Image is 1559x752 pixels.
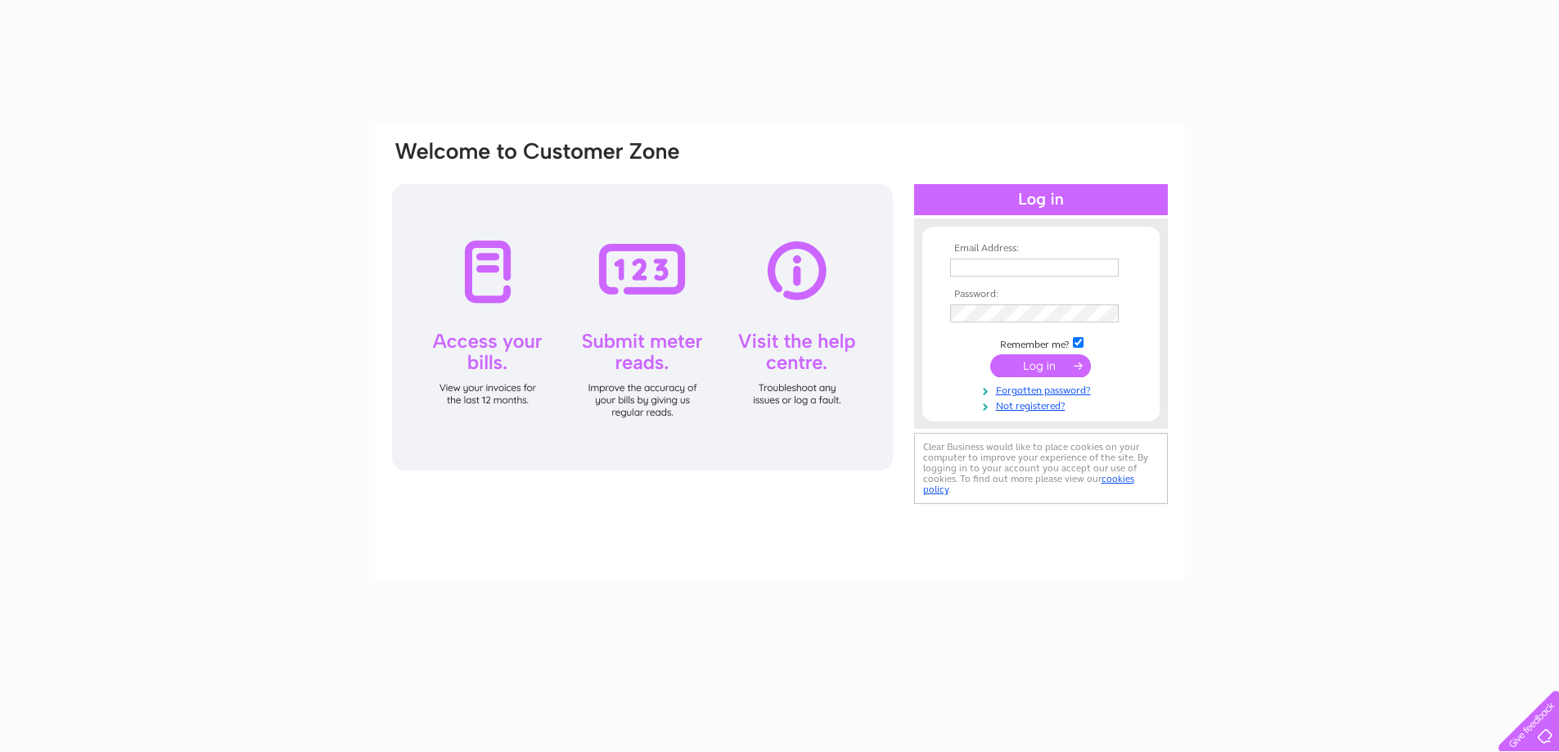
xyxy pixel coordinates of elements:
[914,433,1168,504] div: Clear Business would like to place cookies on your computer to improve your experience of the sit...
[946,335,1136,351] td: Remember me?
[990,354,1091,377] input: Submit
[950,381,1136,397] a: Forgotten password?
[946,289,1136,300] th: Password:
[950,397,1136,412] a: Not registered?
[946,243,1136,254] th: Email Address:
[923,473,1134,495] a: cookies policy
